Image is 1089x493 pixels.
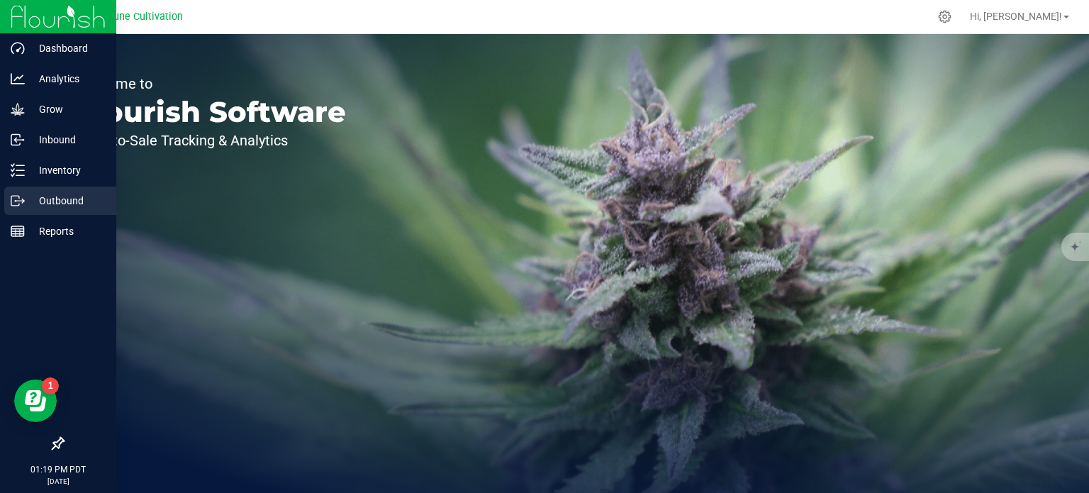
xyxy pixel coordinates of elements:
[25,131,110,148] p: Inbound
[11,133,25,147] inline-svg: Inbound
[77,98,346,126] p: Flourish Software
[42,377,59,394] iframe: Resource center unread badge
[25,70,110,87] p: Analytics
[11,194,25,208] inline-svg: Outbound
[970,11,1062,22] span: Hi, [PERSON_NAME]!
[25,162,110,179] p: Inventory
[14,380,57,422] iframe: Resource center
[11,163,25,177] inline-svg: Inventory
[11,41,25,55] inline-svg: Dashboard
[25,223,110,240] p: Reports
[936,10,954,23] div: Manage settings
[6,476,110,487] p: [DATE]
[77,77,346,91] p: Welcome to
[11,72,25,86] inline-svg: Analytics
[25,40,110,57] p: Dashboard
[77,133,346,148] p: Seed-to-Sale Tracking & Analytics
[107,11,183,23] span: Dune Cultivation
[25,101,110,118] p: Grow
[11,102,25,116] inline-svg: Grow
[11,224,25,238] inline-svg: Reports
[25,192,110,209] p: Outbound
[6,463,110,476] p: 01:19 PM PDT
